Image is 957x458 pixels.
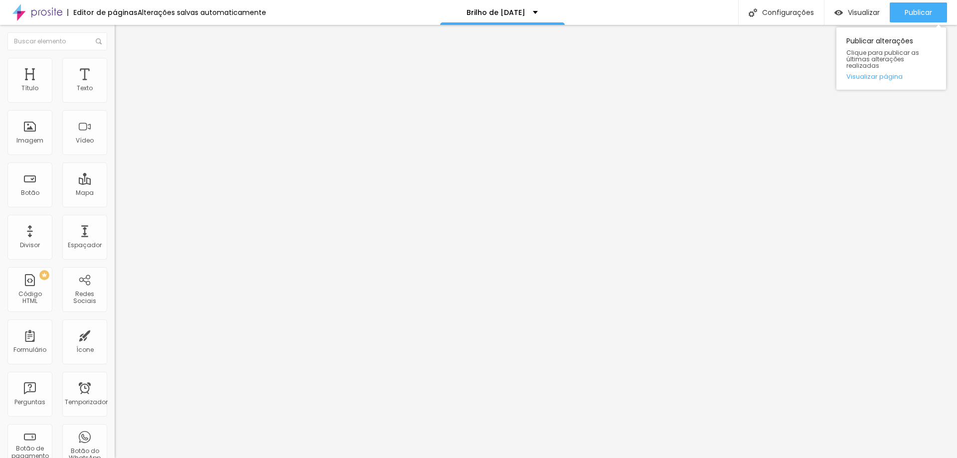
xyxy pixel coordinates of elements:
a: Visualizar página [846,73,936,80]
font: Brilho de [DATE] [467,7,525,17]
font: Publicar [905,7,932,17]
font: Perguntas [14,398,45,406]
font: Código HTML [18,290,42,305]
font: Clique para publicar as últimas alterações realizadas [846,48,919,70]
iframe: Editor [115,25,957,458]
font: Vídeo [76,136,94,145]
img: Ícone [749,8,757,17]
input: Buscar elemento [7,32,107,50]
font: Temporizador [65,398,108,406]
font: Espaçador [68,241,102,249]
font: Botão [21,188,39,197]
font: Publicar alterações [846,36,913,46]
font: Formulário [13,345,46,354]
font: Imagem [16,136,43,145]
img: Ícone [96,38,102,44]
font: Mapa [76,188,94,197]
font: Texto [77,84,93,92]
font: Editor de páginas [73,7,138,17]
font: Visualizar [848,7,880,17]
img: view-1.svg [834,8,843,17]
font: Redes Sociais [73,290,96,305]
font: Visualizar página [846,72,903,81]
font: Ícone [76,345,94,354]
font: Título [21,84,38,92]
button: Visualizar [824,2,890,22]
font: Configurações [762,7,814,17]
font: Divisor [20,241,40,249]
button: Publicar [890,2,947,22]
font: Alterações salvas automaticamente [138,7,266,17]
